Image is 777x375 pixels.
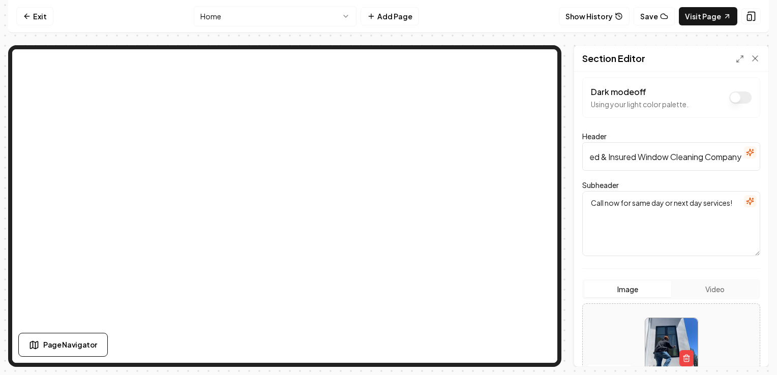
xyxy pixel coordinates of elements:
button: Image [584,281,671,297]
label: Subheader [582,180,619,190]
h2: Section Editor [582,51,645,66]
span: Page Navigator [43,339,97,350]
input: Header [582,142,760,171]
a: Visit Page [679,7,737,25]
a: Exit [16,7,53,25]
button: Video [671,281,758,297]
button: Save [634,7,675,25]
label: Dark mode off [591,86,646,97]
button: Page Navigator [18,333,108,357]
p: Using your light color palette. [591,99,689,109]
button: Show History [559,7,630,25]
img: image [645,318,698,370]
button: Add Page [361,7,419,25]
label: Header [582,132,607,141]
